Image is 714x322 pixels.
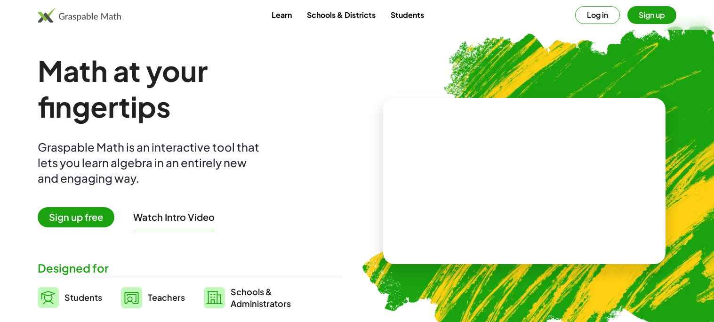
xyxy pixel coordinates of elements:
button: Log in [575,6,620,24]
span: Students [64,292,102,303]
img: svg%3e [204,287,225,308]
span: Sign up free [38,207,114,227]
video: What is this? This is dynamic math notation. Dynamic math notation plays a central role in how Gr... [454,146,595,217]
a: Learn [264,6,299,24]
a: Teachers [121,286,185,309]
img: svg%3e [38,287,59,308]
img: svg%3e [121,287,142,308]
a: Students [383,6,432,24]
span: Schools & Administrators [231,286,291,309]
div: Designed for [38,260,342,276]
div: Graspable Math is an interactive tool that lets you learn algebra in an entirely new and engaging... [38,139,264,186]
a: Students [38,286,102,309]
a: Schools & Districts [299,6,383,24]
button: Watch Intro Video [133,211,215,223]
button: Sign up [627,6,676,24]
a: Schools &Administrators [204,286,291,309]
span: Teachers [148,292,185,303]
h1: Math at your fingertips [38,53,337,124]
